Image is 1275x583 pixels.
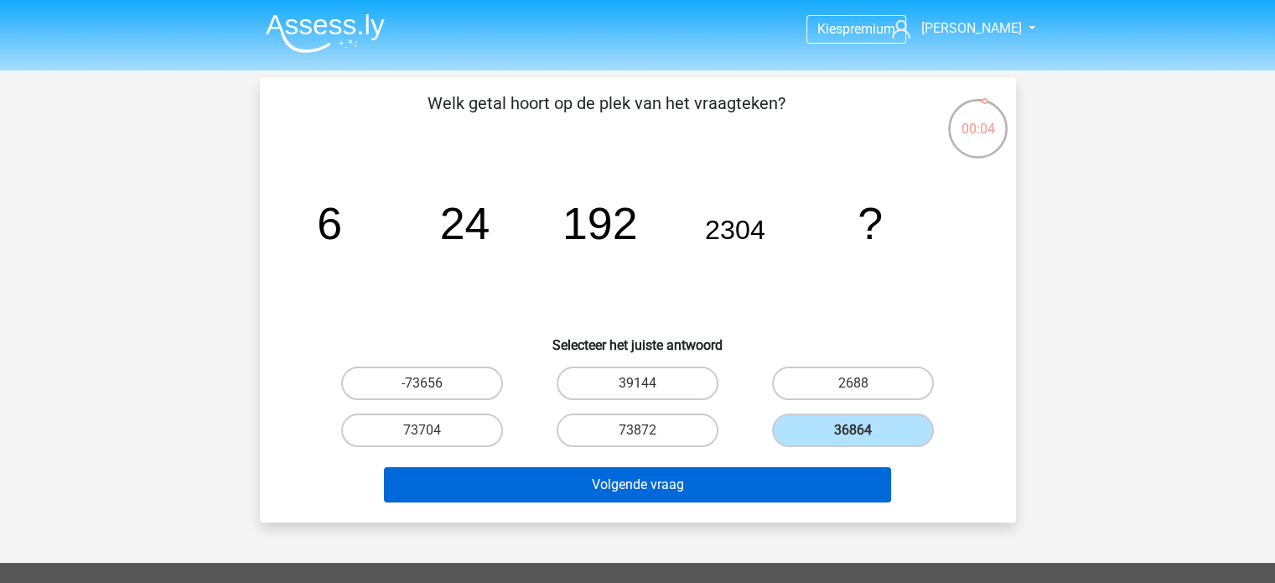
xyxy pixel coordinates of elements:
span: Kies [817,21,842,37]
a: Kiespremium [807,18,905,40]
label: 73704 [341,414,503,447]
img: Assessly [266,13,385,53]
label: 2688 [772,367,934,400]
label: 36864 [772,414,934,447]
label: -73656 [341,367,503,400]
tspan: 6 [317,198,342,248]
tspan: 2304 [705,215,765,245]
label: 39144 [557,367,718,400]
p: Welk getal hoort op de plek van het vraagteken? [287,91,926,141]
span: [PERSON_NAME] [920,20,1021,36]
tspan: 192 [562,198,637,248]
span: premium [842,21,895,37]
a: [PERSON_NAME] [885,18,1023,39]
tspan: ? [858,198,883,248]
tspan: 24 [439,198,490,248]
div: 00:04 [946,97,1009,139]
label: 73872 [557,414,718,447]
button: Volgende vraag [384,467,891,502]
h6: Selecteer het juiste antwoord [287,324,989,353]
